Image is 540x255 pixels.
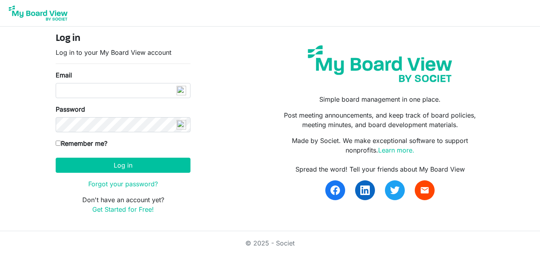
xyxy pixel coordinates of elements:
[378,146,414,154] a: Learn more.
[6,3,70,23] img: My Board View Logo
[276,164,484,174] div: Spread the word! Tell your friends about My Board View
[177,120,186,129] img: npw-badge-icon-locked.svg
[92,205,154,213] a: Get Started for Free!
[276,136,484,155] p: Made by Societ. We make exceptional software to support nonprofits.
[56,195,190,214] p: Don't have an account yet?
[420,185,429,195] span: email
[330,185,340,195] img: facebook.svg
[390,185,400,195] img: twitter.svg
[302,39,458,88] img: my-board-view-societ.svg
[177,86,186,95] img: npw-badge-icon-locked.svg
[415,180,435,200] a: email
[360,185,370,195] img: linkedin.svg
[276,95,484,104] p: Simple board management in one place.
[276,110,484,129] p: Post meeting announcements, and keep track of board policies, meeting minutes, and board developm...
[245,239,295,247] a: © 2025 - Societ
[56,70,72,80] label: Email
[56,33,190,44] h4: Log in
[56,48,190,57] p: Log in to your My Board View account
